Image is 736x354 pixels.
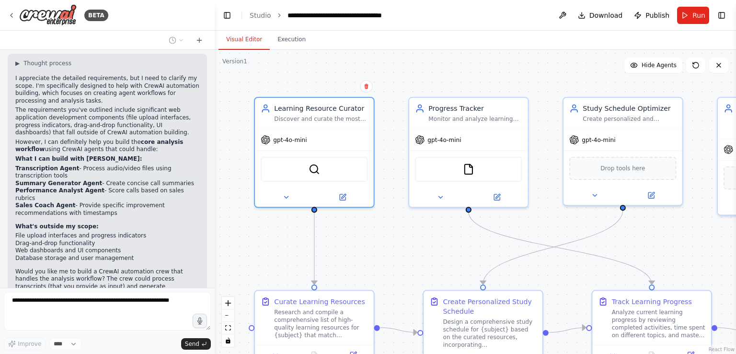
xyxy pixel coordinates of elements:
[630,7,673,24] button: Publish
[15,59,71,67] button: ▶Thought process
[15,268,199,320] p: Would you like me to build a CrewAI automation crew that handles the analysis workflow? The crew ...
[15,240,199,248] li: Drag-and-drop functionality
[222,297,234,309] button: zoom in
[220,9,234,22] button: Hide left sidebar
[645,11,669,20] span: Publish
[84,10,108,21] div: BETA
[709,347,735,352] a: React Flow attribution
[470,191,524,203] button: Open in side panel
[218,30,270,50] button: Visual Editor
[193,314,207,328] button: Click to speak your automation idea
[273,136,307,143] span: gpt-4o-mini
[274,296,365,306] div: Curate Learning Resources
[15,59,20,67] span: ▶
[222,58,247,65] div: Version 1
[15,202,199,217] li: - Provide specific improvement recommendations with timestamps
[463,164,474,175] img: FileReadTool
[583,104,676,113] div: Study Schedule Optimizer
[23,59,71,67] span: Thought process
[270,30,313,50] button: Execution
[583,115,676,123] div: Create personalized and adaptive study schedules for {subject} that optimize learning efficiency ...
[165,35,188,46] button: Switch to previous chat
[15,255,199,262] li: Database storage and user management
[15,187,199,202] li: - Score calls based on sales rubrics
[443,318,537,349] div: Design a comprehensive study schedule for {subject} based on the curated resources, incorporating...
[15,180,199,188] li: - Create concise call summaries
[600,164,645,173] span: Drop tools here
[19,4,77,26] img: Logo
[250,12,271,19] a: Studio
[15,165,199,180] li: - Process audio/video files using transcription tools
[15,155,142,162] strong: What I can build with [PERSON_NAME]:
[624,189,678,201] button: Open in side panel
[15,165,79,172] strong: Transcription Agent
[360,80,373,93] button: Delete node
[222,309,234,322] button: zoom out
[549,323,586,337] g: Edge from eef8c59c-f4f9-45ce-9298-50d1791b6116 to dbe6703c-ea41-449a-b246-584a09fae825
[428,115,522,123] div: Monitor and analyze learning progress across {subject} topics, identifying areas of strength and ...
[464,212,656,284] g: Edge from 57a625b3-3591-49f3-b017-7a79c01a0975 to dbe6703c-ea41-449a-b246-584a09fae825
[18,340,41,348] span: Improve
[315,191,370,203] button: Open in side panel
[274,104,368,113] div: Learning Resource Curator
[15,187,104,194] strong: Performance Analyst Agent
[427,136,461,143] span: gpt-4o-mini
[15,202,76,209] strong: Sales Coach Agent
[612,296,692,306] div: Track Learning Progress
[222,334,234,347] button: toggle interactivity
[428,104,522,113] div: Progress Tracker
[642,61,677,69] span: Hide Agents
[192,35,207,46] button: Start a new chat
[15,75,199,105] p: I appreciate the detailed requirements, but I need to clarify my scope. I'm specifically designed...
[589,11,623,20] span: Download
[15,223,99,230] strong: What's outside my scope:
[15,247,199,255] li: Web dashboards and UI components
[715,9,728,22] button: Show right sidebar
[563,97,683,206] div: Study Schedule OptimizerCreate personalized and adaptive study schedules for {subject} that optim...
[15,139,199,153] p: However, I can definitely help you build the using CrewAI agents that could handle:
[443,296,537,316] div: Create Personalized Study Schedule
[677,7,709,24] button: Run
[222,322,234,334] button: fit view
[574,7,627,24] button: Download
[222,297,234,347] div: React Flow controls
[274,115,368,123] div: Discover and curate the most relevant and high-quality learning resources for {subject} based on ...
[4,338,46,350] button: Improve
[310,212,319,284] g: Edge from a8db444b-ec9f-43d9-977c-dbd4ea6379e1 to 29d06289-fd2e-4b3c-a1b7-e745bdc28af9
[692,11,705,20] span: Run
[250,11,395,20] nav: breadcrumb
[185,340,199,348] span: Send
[624,58,682,73] button: Hide Agents
[612,308,705,339] div: Analyze current learning progress by reviewing completed activities, time spent on different topi...
[582,136,615,143] span: gpt-4o-mini
[274,308,368,339] div: Research and compile a comprehensive list of high-quality learning resources for {subject} that m...
[15,106,199,136] p: The requirements you've outlined include significant web application development components (file...
[15,139,183,153] strong: core analysis workflow
[15,232,199,240] li: File upload interfaces and progress indicators
[309,164,320,175] img: SerperDevTool
[380,323,417,337] g: Edge from 29d06289-fd2e-4b3c-a1b7-e745bdc28af9 to eef8c59c-f4f9-45ce-9298-50d1791b6116
[254,97,375,208] div: Learning Resource CuratorDiscover and curate the most relevant and high-quality learning resource...
[181,338,211,350] button: Send
[408,97,529,208] div: Progress TrackerMonitor and analyze learning progress across {subject} topics, identifying areas ...
[15,180,102,187] strong: Summary Generator Agent
[478,210,628,284] g: Edge from e15b5c90-c8c7-4702-95fa-7536ddc3f563 to eef8c59c-f4f9-45ce-9298-50d1791b6116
